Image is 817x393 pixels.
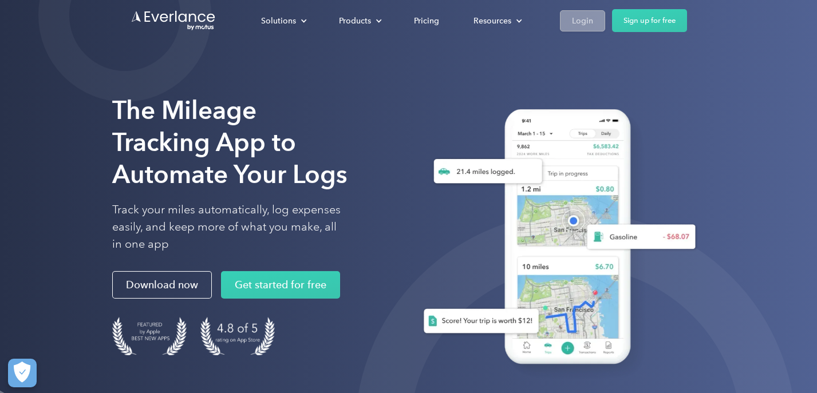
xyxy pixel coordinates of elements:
[473,14,511,28] div: Resources
[261,14,296,28] div: Solutions
[414,14,439,28] div: Pricing
[612,9,687,32] a: Sign up for free
[250,11,316,31] div: Solutions
[112,271,212,299] a: Download now
[327,11,391,31] div: Products
[112,201,341,253] p: Track your miles automatically, log expenses easily, and keep more of what you make, all in one app
[200,317,275,355] img: 4.9 out of 5 stars on the app store
[560,10,605,31] a: Login
[405,97,705,381] img: Everlance, mileage tracker app, expense tracking app
[402,11,451,31] a: Pricing
[339,14,371,28] div: Products
[131,10,216,31] a: Go to homepage
[572,14,593,28] div: Login
[112,95,348,189] strong: The Mileage Tracking App to Automate Your Logs
[221,271,340,299] a: Get started for free
[8,359,37,387] button: Cookies Settings
[112,317,187,355] img: Badge for Featured by Apple Best New Apps
[462,11,531,31] div: Resources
